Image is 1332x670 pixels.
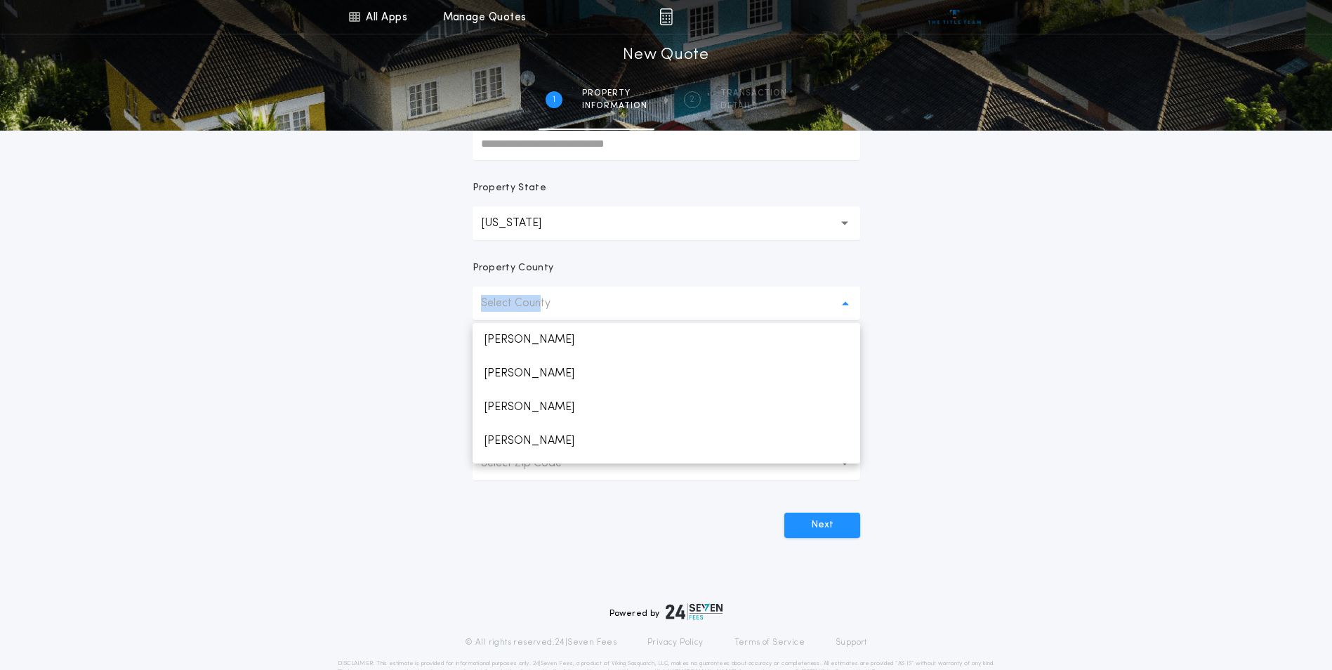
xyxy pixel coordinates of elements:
[481,215,564,232] p: [US_STATE]
[836,637,867,648] a: Support
[928,10,981,24] img: vs-icon
[666,603,723,620] img: logo
[473,458,860,492] p: Bottineau
[473,357,860,390] p: [PERSON_NAME]
[582,88,647,99] span: Property
[473,323,860,357] p: [PERSON_NAME]
[473,447,860,480] button: Select Zip Code
[473,206,860,240] button: [US_STATE]
[734,637,805,648] a: Terms of Service
[720,88,787,99] span: Transaction
[473,181,546,195] p: Property State
[659,8,673,25] img: img
[647,637,704,648] a: Privacy Policy
[784,513,860,538] button: Next
[473,261,554,275] p: Property County
[473,323,860,464] ul: Select County
[553,94,555,105] h2: 1
[473,424,860,458] p: [PERSON_NAME]
[623,44,708,67] h1: New Quote
[481,295,573,312] p: Select County
[582,100,647,112] span: information
[609,603,723,620] div: Powered by
[473,287,860,320] button: Select County
[473,390,860,424] p: [PERSON_NAME]
[481,455,584,472] p: Select Zip Code
[690,94,694,105] h2: 2
[720,100,787,112] span: details
[465,637,616,648] p: © All rights reserved. 24|Seven Fees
